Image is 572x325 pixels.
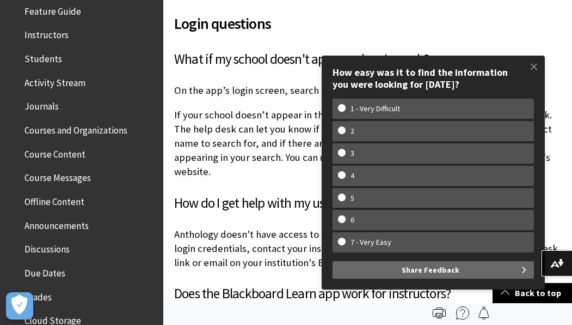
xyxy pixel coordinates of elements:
[338,194,367,203] w-span: 5
[477,306,490,320] img: Follow this page
[174,227,561,270] p: Anthology doesn't have access to user account information. To reset or retrieve your login creden...
[24,50,62,64] span: Students
[174,193,561,214] h3: How do I get help with my username or password?
[338,215,367,225] w-span: 6
[338,149,367,158] w-span: 3
[24,264,65,279] span: Due Dates
[493,283,572,303] a: Back to top
[24,2,81,17] span: Feature Guide
[456,306,469,320] img: More help
[24,121,127,136] span: Courses and Organizations
[24,98,59,112] span: Journals
[24,288,52,303] span: Grades
[6,292,33,320] button: Open Preferences
[24,216,89,231] span: Announcements
[24,169,91,184] span: Course Messages
[338,127,367,136] w-span: 2
[333,67,534,90] div: How easy was it to find the information you were looking for [DATE]?
[24,145,85,160] span: Course Content
[174,49,561,70] h3: What if my school doesn't appear when I search?
[174,83,561,98] p: On the app’s login screen, search for the name of your school.
[174,12,561,35] span: Login questions
[24,74,85,88] span: Activity Stream
[174,284,561,304] h3: Does the Blackboard Learn app work for instructors?
[174,108,561,179] p: If your school doesn’t appear in the search, please contact your institution’s help desk. The hel...
[24,192,84,207] span: Offline Content
[402,261,459,279] span: Share Feedback
[24,26,69,41] span: Instructors
[433,306,446,320] img: Print
[24,240,70,255] span: Discussions
[338,171,367,180] w-span: 4
[338,104,413,113] w-span: 1 - Very Difficult
[333,261,534,279] button: Share Feedback
[338,238,404,247] w-span: 7 - Very Easy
